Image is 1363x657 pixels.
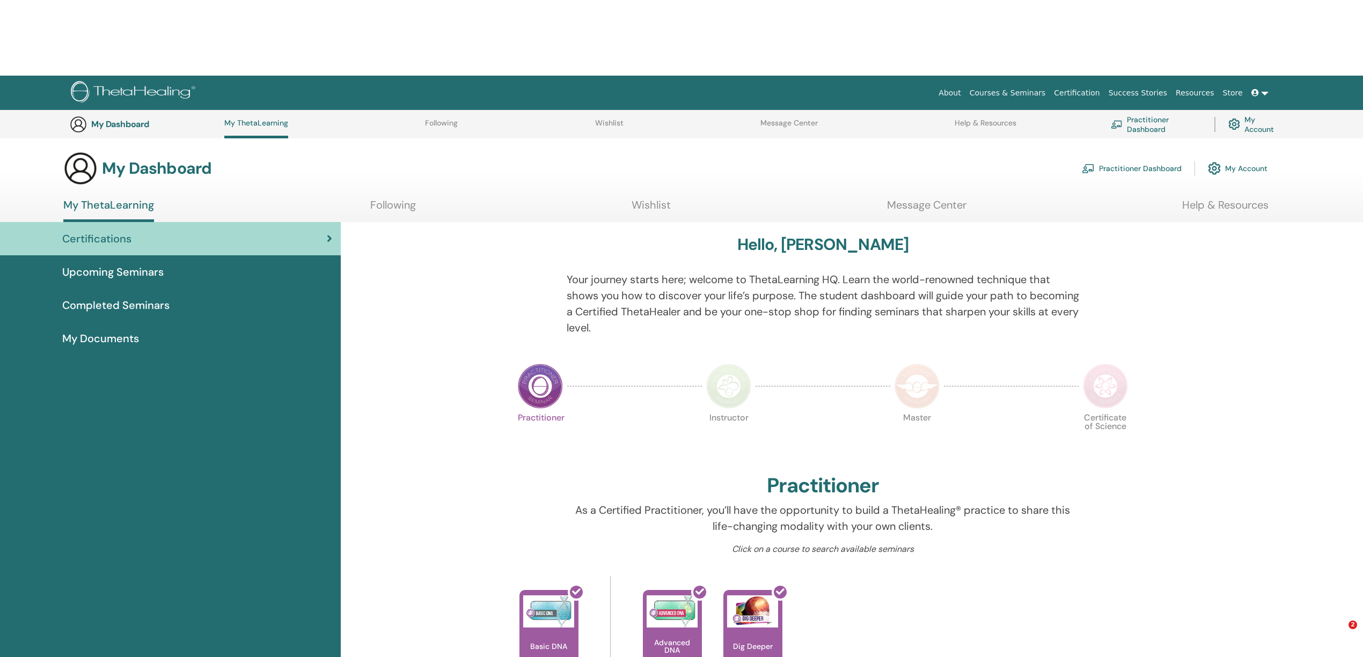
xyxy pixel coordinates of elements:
span: My Documents [62,330,139,346]
img: Instructor [706,364,751,409]
a: Following [370,198,416,219]
a: Store [1219,83,1247,103]
p: Dig Deeper [729,643,777,650]
p: Certificate of Science [1083,414,1128,459]
a: My Account [1208,157,1267,180]
p: Instructor [706,414,751,459]
img: Dig Deeper [727,595,778,628]
p: Practitioner [518,414,563,459]
a: Practitioner Dashboard [1082,157,1182,180]
img: Basic DNA [523,595,574,628]
a: About [934,83,965,103]
a: Resources [1171,83,1219,103]
a: Wishlist [632,198,671,219]
iframe: Intercom live chat [1327,621,1352,646]
a: Wishlist [595,119,624,136]
p: Master [895,414,940,459]
a: My ThetaLearning [224,119,288,138]
img: logo.png [71,81,199,105]
a: My ThetaLearning [63,198,154,222]
img: cog.svg [1208,159,1221,178]
span: Upcoming Seminars [62,264,164,280]
p: Your journey starts here; welcome to ThetaLearning HQ. Learn the world-renowned technique that sh... [567,271,1079,336]
h3: Hello, [PERSON_NAME] [737,235,909,254]
img: Certificate of Science [1083,364,1128,409]
a: Following [425,119,458,136]
a: Message Center [887,198,966,219]
span: 2 [1349,621,1357,629]
a: Message Center [760,119,818,136]
h3: My Dashboard [102,159,211,178]
img: cog.svg [1228,116,1240,132]
img: Advanced DNA [647,595,698,628]
img: chalkboard-teacher.svg [1082,164,1095,173]
img: Master [895,364,940,409]
img: generic-user-icon.jpg [70,116,87,133]
a: My Account [1228,113,1283,136]
h3: My Dashboard [91,119,199,129]
a: Courses & Seminars [965,83,1050,103]
span: Completed Seminars [62,297,170,313]
span: Certifications [62,231,131,247]
h2: Practitioner [767,474,879,498]
p: Click on a course to search available seminars [567,543,1079,556]
p: As a Certified Practitioner, you’ll have the opportunity to build a ThetaHealing® practice to sha... [567,502,1079,534]
img: Practitioner [518,364,563,409]
a: Practitioner Dashboard [1111,113,1201,136]
a: Help & Resources [955,119,1016,136]
a: Certification [1050,83,1104,103]
a: Help & Resources [1182,198,1269,219]
img: generic-user-icon.jpg [63,151,98,186]
img: chalkboard-teacher.svg [1111,120,1123,129]
a: Success Stories [1104,83,1171,103]
p: Advanced DNA [643,639,702,654]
